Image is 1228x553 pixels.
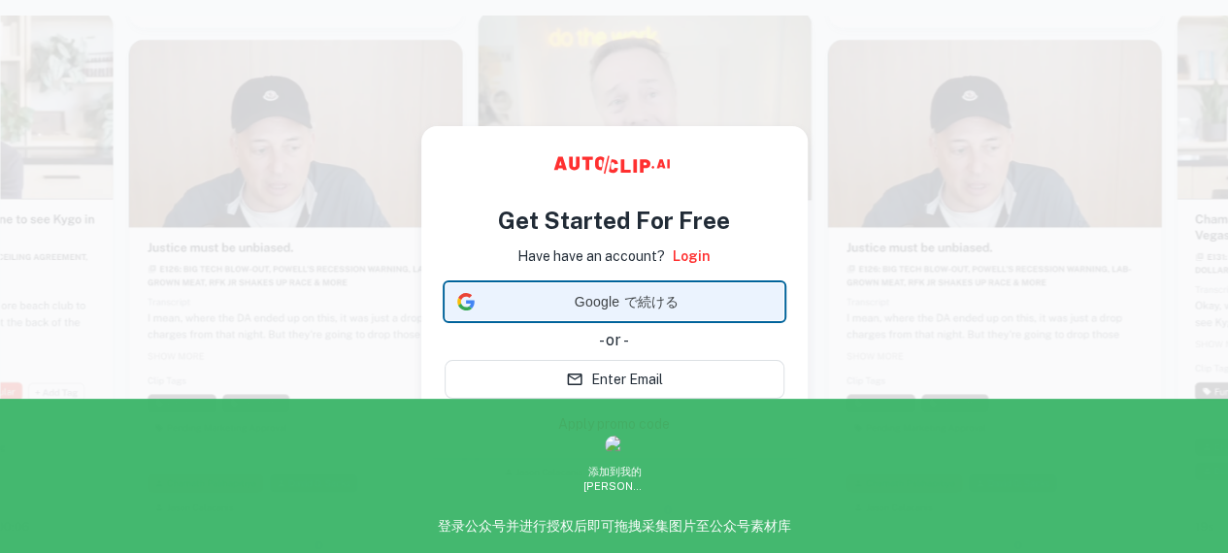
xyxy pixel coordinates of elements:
[673,245,711,267] a: Login
[445,360,784,399] button: Enter Email
[498,203,730,238] h4: Get Started For Free
[445,329,784,352] div: - or -
[482,292,772,312] span: Google で続ける
[517,245,665,267] p: Have have an account?
[445,282,784,321] div: Google で続ける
